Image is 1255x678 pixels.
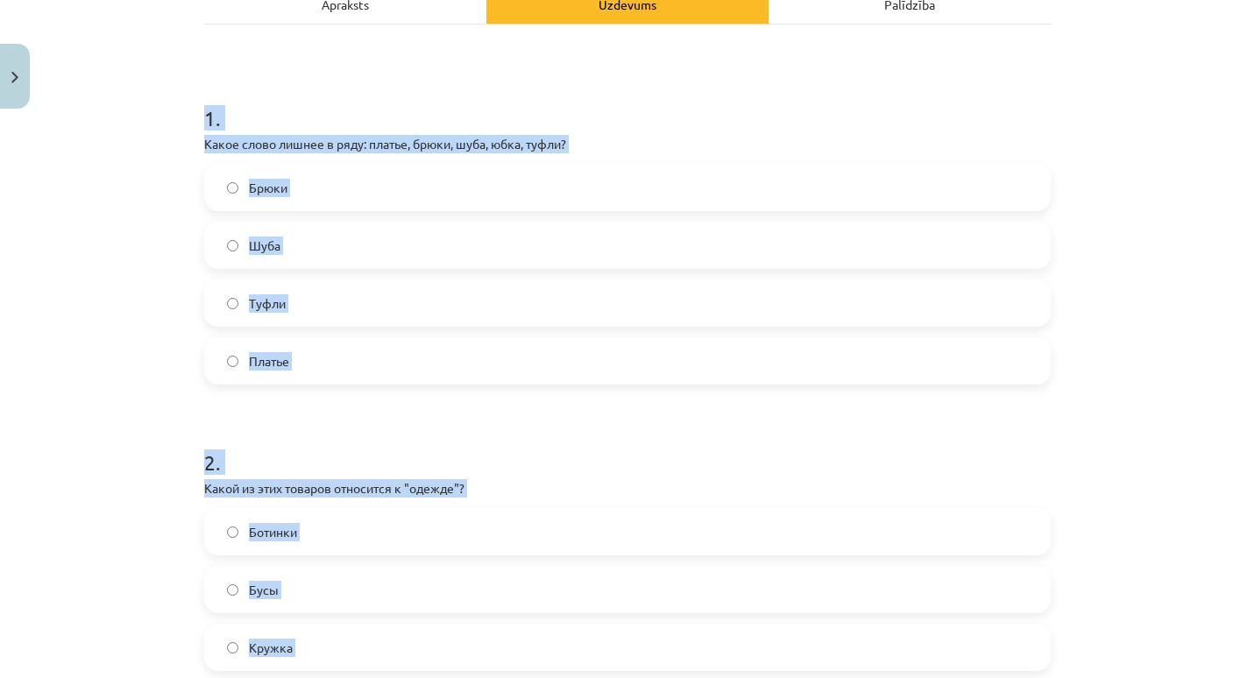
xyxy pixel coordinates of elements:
[227,642,238,653] input: Кружка
[11,72,18,83] img: icon-close-lesson-0947bae3869378f0d4975bcd49f059093ad1ed9edebbc8119c70593378902aed.svg
[227,356,238,367] input: Платье
[249,237,280,255] span: Шуба
[227,526,238,538] input: Ботинки
[249,179,287,197] span: Брюки
[204,479,1051,498] p: Какой из этих товаров относится к "одежде"?
[204,420,1051,474] h1: 2 .
[204,135,1051,153] p: Какое слово лишнее в ряду: платье, брюки, шуба, юбка, туфли?
[227,584,238,596] input: Бусы
[249,581,279,599] span: Бусы
[204,75,1051,130] h1: 1 .
[249,352,289,371] span: Платье
[249,639,293,657] span: Кружка
[249,523,297,541] span: Ботинки
[227,240,238,251] input: Шуба
[249,294,286,313] span: Туфли
[227,182,238,194] input: Брюки
[227,298,238,309] input: Туфли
